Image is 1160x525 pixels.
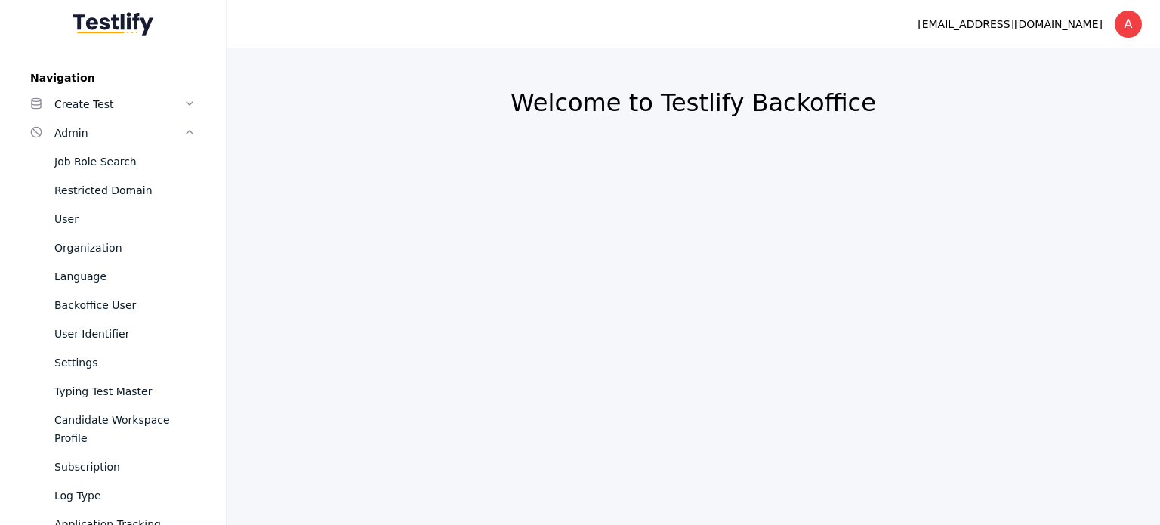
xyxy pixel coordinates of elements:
[54,210,196,228] div: User
[18,205,208,233] a: User
[54,458,196,476] div: Subscription
[18,481,208,510] a: Log Type
[54,181,196,199] div: Restricted Domain
[54,267,196,286] div: Language
[54,153,196,171] div: Job Role Search
[18,262,208,291] a: Language
[54,354,196,372] div: Settings
[918,15,1103,33] div: [EMAIL_ADDRESS][DOMAIN_NAME]
[18,72,208,84] label: Navigation
[54,296,196,314] div: Backoffice User
[1115,11,1142,38] div: A
[18,452,208,481] a: Subscription
[54,239,196,257] div: Organization
[54,124,184,142] div: Admin
[18,176,208,205] a: Restricted Domain
[54,411,196,447] div: Candidate Workspace Profile
[54,325,196,343] div: User Identifier
[263,88,1124,118] h2: Welcome to Testlify Backoffice
[54,95,184,113] div: Create Test
[18,320,208,348] a: User Identifier
[18,147,208,176] a: Job Role Search
[18,233,208,262] a: Organization
[18,377,208,406] a: Typing Test Master
[18,406,208,452] a: Candidate Workspace Profile
[73,12,153,36] img: Testlify - Backoffice
[18,291,208,320] a: Backoffice User
[54,486,196,505] div: Log Type
[18,348,208,377] a: Settings
[54,382,196,400] div: Typing Test Master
